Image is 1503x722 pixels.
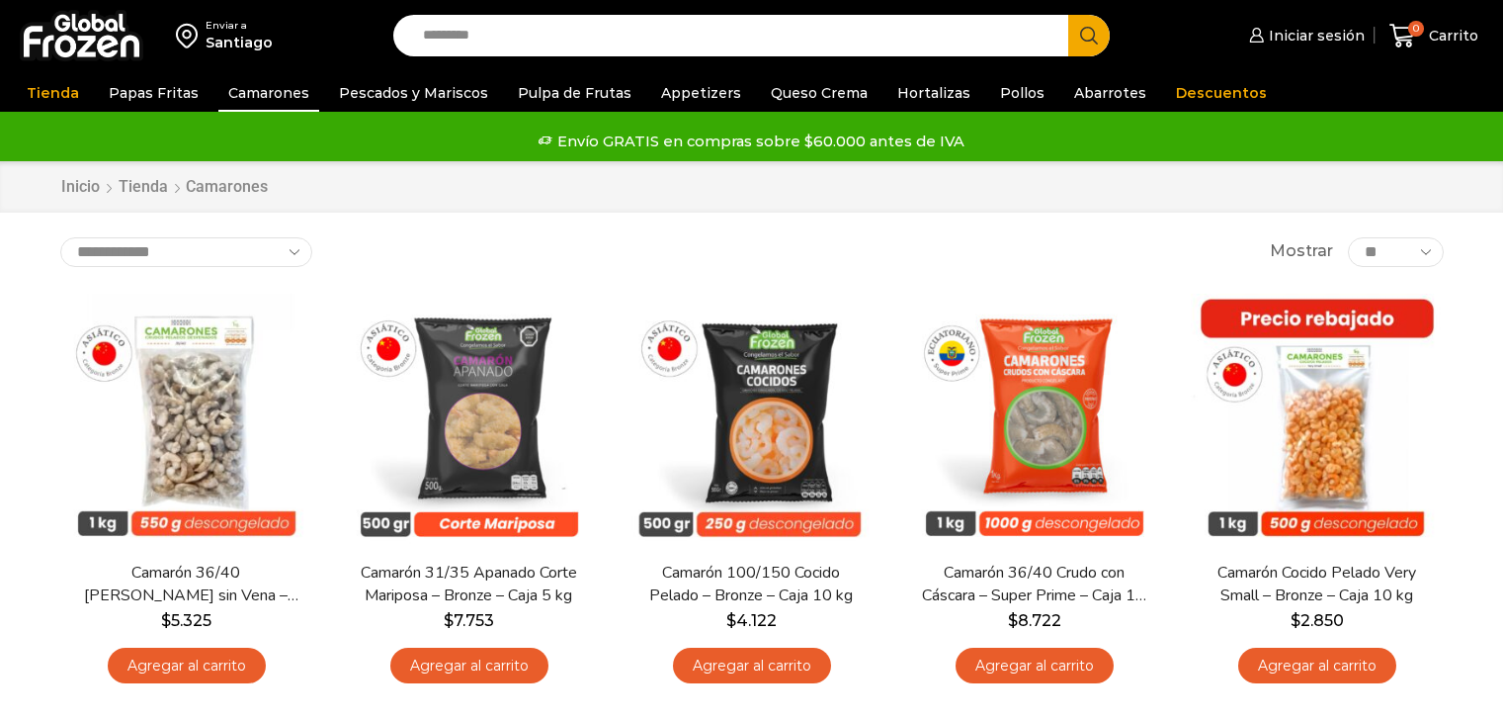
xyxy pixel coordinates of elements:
[218,74,319,112] a: Camarones
[651,74,751,112] a: Appetizers
[1424,26,1478,45] span: Carrito
[363,497,575,532] span: Vista Rápida
[1203,562,1430,607] a: Camarón Cocido Pelado Very Small – Bronze – Caja 10 kg
[1264,26,1365,45] span: Iniciar sesión
[206,33,273,52] div: Santiago
[118,176,169,199] a: Tienda
[726,611,777,630] bdi: 4.122
[17,74,89,112] a: Tienda
[1068,15,1110,56] button: Search button
[761,74,877,112] a: Queso Crema
[1064,74,1156,112] a: Abarrotes
[206,19,273,33] div: Enviar a
[108,648,266,684] a: Agregar al carrito: “Camarón 36/40 Crudo Pelado sin Vena - Bronze - Caja 10 kg”
[928,497,1140,532] span: Vista Rápida
[355,562,582,607] a: Camarón 31/35 Apanado Corte Mariposa – Bronze – Caja 5 kg
[176,19,206,52] img: address-field-icon.svg
[1238,648,1396,684] a: Agregar al carrito: “Camarón Cocido Pelado Very Small - Bronze - Caja 10 kg”
[1291,611,1344,630] bdi: 2.850
[1211,497,1423,532] span: Vista Rápida
[329,74,498,112] a: Pescados y Mariscos
[673,648,831,684] a: Agregar al carrito: “Camarón 100/150 Cocido Pelado - Bronze - Caja 10 kg”
[60,176,268,199] nav: Breadcrumb
[645,497,858,532] span: Vista Rápida
[1244,16,1365,55] a: Iniciar sesión
[1008,611,1061,630] bdi: 8.722
[161,611,211,630] bdi: 5.325
[186,177,268,196] h1: Camarones
[60,237,312,267] select: Pedido de la tienda
[637,562,865,607] a: Camarón 100/150 Cocido Pelado – Bronze – Caja 10 kg
[1008,611,1018,630] span: $
[1384,13,1483,59] a: 0 Carrito
[508,74,641,112] a: Pulpa de Frutas
[80,497,292,532] span: Vista Rápida
[99,74,209,112] a: Papas Fritas
[444,611,494,630] bdi: 7.753
[990,74,1054,112] a: Pollos
[726,611,736,630] span: $
[444,611,454,630] span: $
[1291,611,1300,630] span: $
[72,562,299,607] a: Camarón 36/40 [PERSON_NAME] sin Vena – Bronze – Caja 10 kg
[1408,21,1424,37] span: 0
[920,562,1147,607] a: Camarón 36/40 Crudo con Cáscara – Super Prime – Caja 10 kg
[1166,74,1277,112] a: Descuentos
[60,176,101,199] a: Inicio
[390,648,548,684] a: Agregar al carrito: “Camarón 31/35 Apanado Corte Mariposa - Bronze - Caja 5 kg”
[956,648,1114,684] a: Agregar al carrito: “Camarón 36/40 Crudo con Cáscara - Super Prime - Caja 10 kg”
[161,611,171,630] span: $
[887,74,980,112] a: Hortalizas
[1270,240,1333,263] span: Mostrar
